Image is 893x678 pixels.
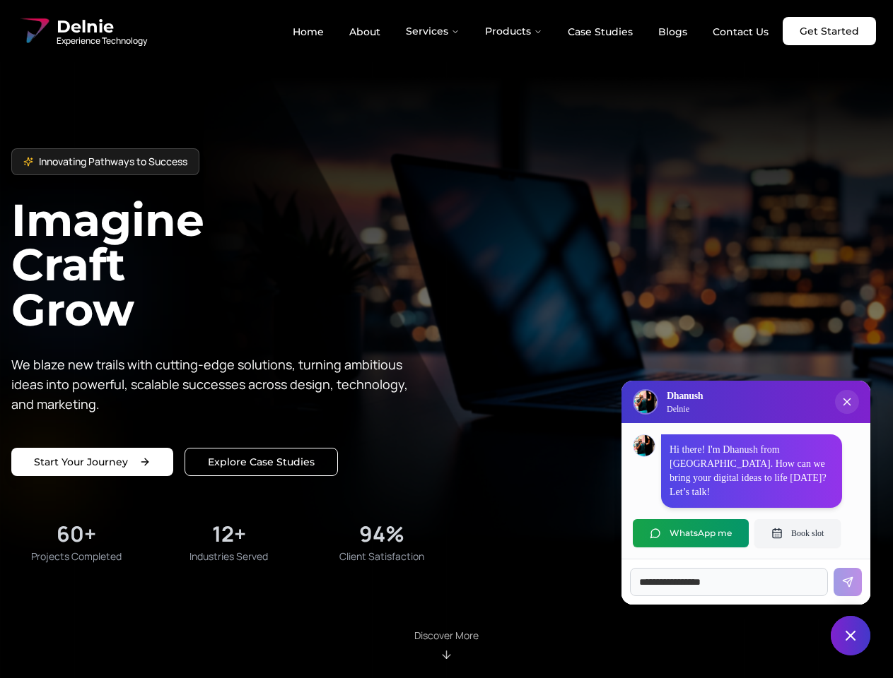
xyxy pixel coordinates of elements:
span: Projects Completed [31,549,122,564]
div: Scroll to About section [414,629,479,661]
div: 60+ [57,521,96,547]
a: About [338,20,392,44]
button: Services [395,17,471,45]
h3: Dhanush [667,389,703,403]
div: 12+ [212,521,246,547]
div: 94% [359,521,404,547]
span: Innovating Pathways to Success [39,155,187,169]
span: Delnie [57,16,147,38]
p: Discover More [414,629,479,643]
button: WhatsApp me [633,519,749,547]
a: Delnie Logo Full [17,14,147,48]
h1: Imagine Craft Grow [11,198,447,331]
p: Delnie [667,403,703,415]
a: Blogs [647,20,699,44]
span: Industries Served [189,549,268,564]
a: Contact Us [701,20,780,44]
button: Close chat popup [835,390,859,414]
span: Experience Technology [57,35,147,47]
button: Close chat [831,616,870,655]
button: Book slot [754,519,841,547]
a: Case Studies [556,20,644,44]
img: Dhanush [634,435,655,456]
img: Delnie Logo [17,14,51,48]
a: Start your project with us [11,448,173,476]
a: Explore our solutions [185,448,338,476]
button: Products [474,17,554,45]
nav: Main [281,17,780,45]
p: We blaze new trails with cutting-edge solutions, turning ambitious ideas into powerful, scalable ... [11,355,419,414]
span: Client Satisfaction [339,549,424,564]
img: Delnie Logo [634,391,657,413]
a: Get Started [783,17,876,45]
a: Home [281,20,335,44]
p: Hi there! I'm Dhanush from [GEOGRAPHIC_DATA]. How can we bring your digital ideas to life [DATE]?... [670,443,834,499]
